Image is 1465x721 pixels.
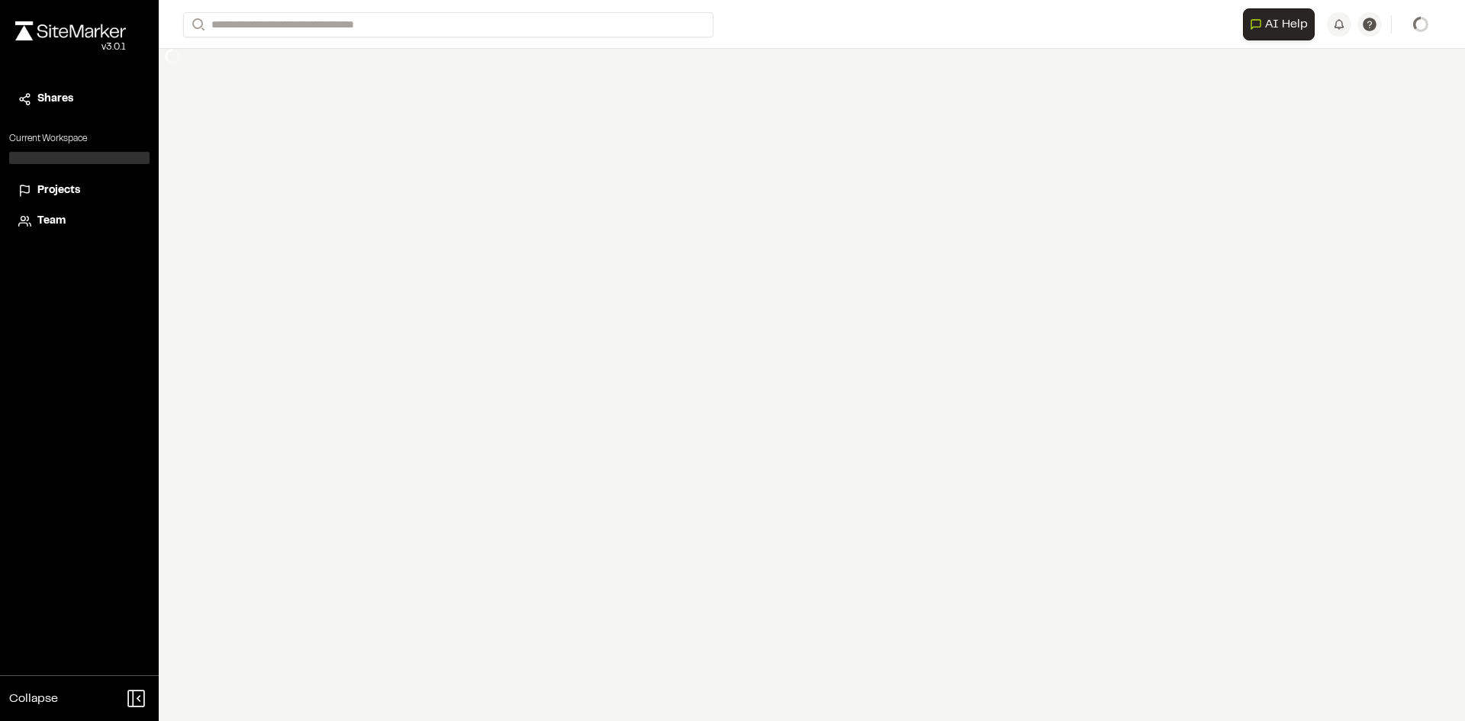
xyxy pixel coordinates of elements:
[9,690,58,708] span: Collapse
[37,213,66,230] span: Team
[37,182,80,199] span: Projects
[9,132,150,146] p: Current Workspace
[37,91,73,108] span: Shares
[18,91,140,108] a: Shares
[18,213,140,230] a: Team
[18,182,140,199] a: Projects
[183,12,211,37] button: Search
[1265,15,1308,34] span: AI Help
[1243,8,1315,40] button: Open AI Assistant
[1243,8,1321,40] div: Open AI Assistant
[15,21,126,40] img: rebrand.png
[15,40,126,54] div: Oh geez...please don't...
